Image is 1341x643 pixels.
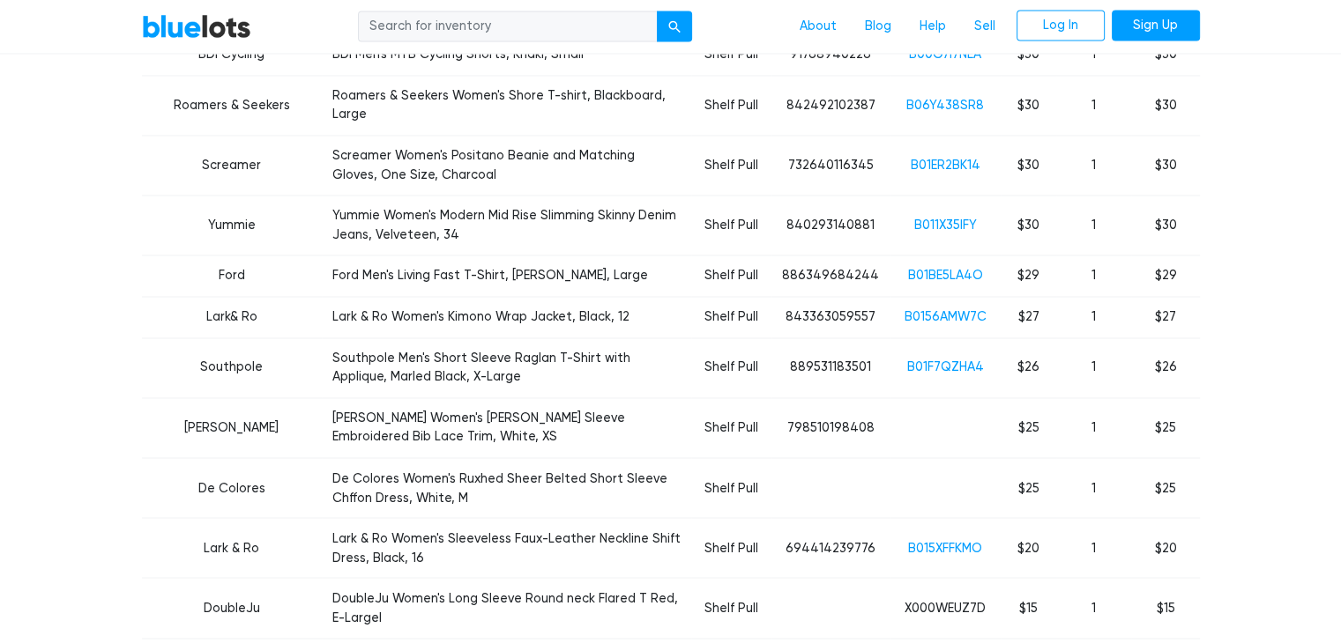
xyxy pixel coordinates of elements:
td: Shelf Pull [691,34,771,76]
td: $30 [1001,135,1056,195]
input: Search for inventory [358,11,658,42]
td: 1 [1056,34,1131,76]
td: Lark & Ro [142,518,323,578]
td: Shelf Pull [691,518,771,578]
td: BDI Cycling [142,34,323,76]
td: 889531183501 [771,337,890,397]
td: 694414239776 [771,518,890,578]
td: 1 [1056,337,1131,397]
td: Yummie [142,196,323,255]
td: 842492102387 [771,75,890,135]
td: 1 [1056,458,1131,518]
td: X000WEUZ7D [890,578,1001,638]
td: Shelf Pull [691,337,771,397]
a: B0156AMW7C [905,309,987,324]
td: BDI Men's MTB Cycling Shorts, Khaki, Small [322,34,691,76]
td: Shelf Pull [691,135,771,195]
td: 1 [1056,518,1131,578]
td: Lark & Ro Women's Sleeveless Faux-Leather Neckline Shift Dress, Black, 16 [322,518,691,578]
td: De Colores Women's Ruxhed Sheer Belted Short Sleeve Chffon Dress, White, M [322,458,691,518]
td: DoubleJu Women's Long Sleeve Round neck Flared T Red, E-Largel [322,578,691,638]
a: B01BE5LA4O [908,268,983,283]
td: $15 [1131,578,1199,638]
td: Lark & Ro Women's Kimono Wrap Jacket, Black, 12 [322,296,691,337]
td: $27 [1001,296,1056,337]
td: 1 [1056,578,1131,638]
td: 840293140881 [771,196,890,255]
a: Sign Up [1112,10,1200,41]
td: 91768940226 [771,34,890,76]
a: Blog [851,10,905,43]
a: B00G7I7NEA [909,47,981,62]
td: $25 [1001,397,1056,457]
td: [PERSON_NAME] Women's [PERSON_NAME] Sleeve Embroidered Bib Lace Trim, White, XS [322,397,691,457]
td: Shelf Pull [691,196,771,255]
td: $29 [1131,255,1199,297]
td: 843363059557 [771,296,890,337]
td: $30 [1131,34,1199,76]
td: Shelf Pull [691,296,771,337]
td: $29 [1001,255,1056,297]
td: Shelf Pull [691,255,771,297]
td: De Colores [142,458,323,518]
td: DoubleJu [142,578,323,638]
td: 798510198408 [771,397,890,457]
td: Shelf Pull [691,458,771,518]
td: $25 [1131,397,1199,457]
td: Southpole Men's Short Sleeve Raglan T-Shirt with Applique, Marled Black, X-Large [322,337,691,397]
a: B01ER2BK14 [911,158,980,173]
td: $15 [1001,578,1056,638]
td: Ford [142,255,323,297]
td: $30 [1131,135,1199,195]
a: About [786,10,851,43]
a: B01F7QZHA4 [907,359,984,374]
a: B011X35IFY [914,218,977,233]
td: $30 [1131,75,1199,135]
a: Help [905,10,960,43]
td: $30 [1001,34,1056,76]
a: B015XFFKMO [908,540,982,555]
a: B06Y438SR8 [906,98,984,113]
td: Shelf Pull [691,397,771,457]
td: 886349684244 [771,255,890,297]
td: 1 [1056,135,1131,195]
td: Roamers & Seekers Women's Shore T-shirt, Blackboard, Large [322,75,691,135]
a: Log In [1017,10,1105,41]
td: $25 [1131,458,1199,518]
td: $30 [1131,196,1199,255]
td: $26 [1131,337,1199,397]
td: Southpole [142,337,323,397]
td: $20 [1001,518,1056,578]
td: Screamer [142,135,323,195]
td: $30 [1001,75,1056,135]
td: 1 [1056,196,1131,255]
a: Sell [960,10,1009,43]
td: $27 [1131,296,1199,337]
td: 1 [1056,296,1131,337]
td: 732640116345 [771,135,890,195]
td: [PERSON_NAME] [142,397,323,457]
td: Roamers & Seekers [142,75,323,135]
td: 1 [1056,397,1131,457]
td: 1 [1056,255,1131,297]
td: Ford Men's Living Fast T-Shirt, [PERSON_NAME], Large [322,255,691,297]
td: $30 [1001,196,1056,255]
td: $25 [1001,458,1056,518]
td: Lark& Ro [142,296,323,337]
td: Screamer Women's Positano Beanie and Matching Gloves, One Size, Charcoal [322,135,691,195]
td: 1 [1056,75,1131,135]
a: BlueLots [142,13,251,39]
td: Shelf Pull [691,75,771,135]
td: $20 [1131,518,1199,578]
td: Shelf Pull [691,578,771,638]
td: Yummie Women's Modern Mid Rise Slimming Skinny Denim Jeans, Velveteen, 34 [322,196,691,255]
td: $26 [1001,337,1056,397]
